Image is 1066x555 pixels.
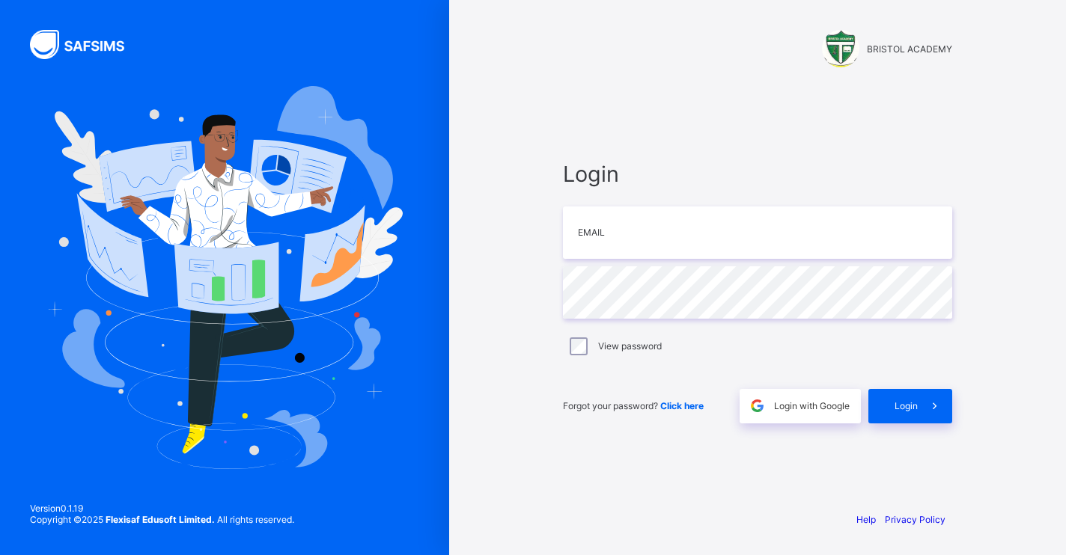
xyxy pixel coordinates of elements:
span: Login with Google [774,400,850,411]
span: Login [895,400,918,411]
span: Version 0.1.19 [30,503,294,514]
strong: Flexisaf Edusoft Limited. [106,514,215,525]
a: Help [856,514,876,525]
img: Hero Image [46,86,403,469]
img: SAFSIMS Logo [30,30,142,59]
span: Forgot your password? [563,400,704,411]
label: View password [598,340,662,352]
a: Click here [660,400,704,411]
span: Copyright © 2025 All rights reserved. [30,514,294,525]
img: google.396cfc9801f0270233282035f929180a.svg [749,397,766,414]
a: Privacy Policy [885,514,945,525]
span: BRISTOL ACADEMY [867,43,952,55]
span: Login [563,161,952,187]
